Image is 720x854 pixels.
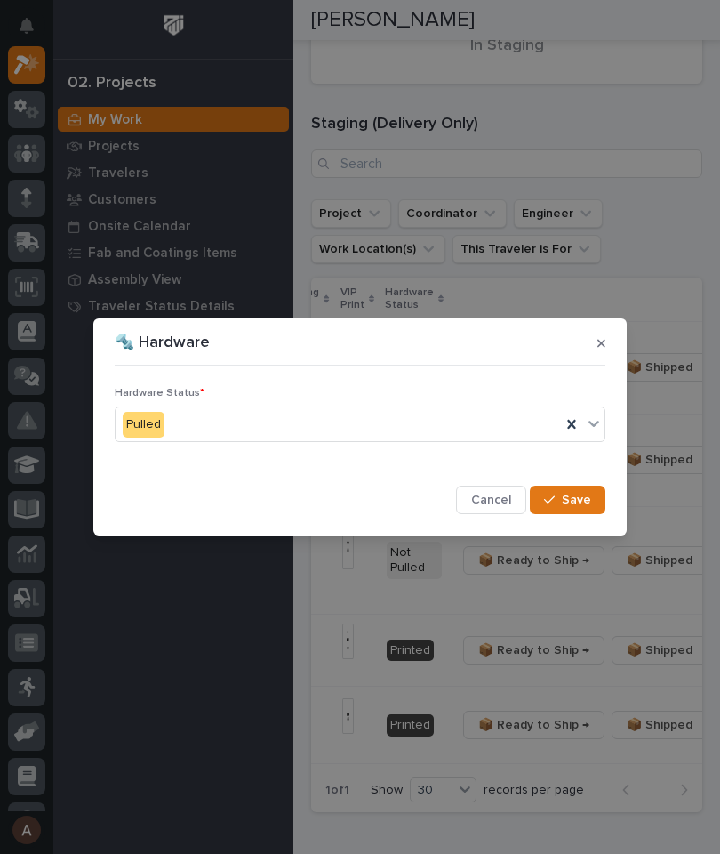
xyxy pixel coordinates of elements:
[123,412,164,438] div: Pulled
[115,388,204,399] span: Hardware Status
[456,486,526,514] button: Cancel
[562,492,591,508] span: Save
[530,486,605,514] button: Save
[115,334,210,353] p: 🔩 Hardware
[471,492,511,508] span: Cancel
